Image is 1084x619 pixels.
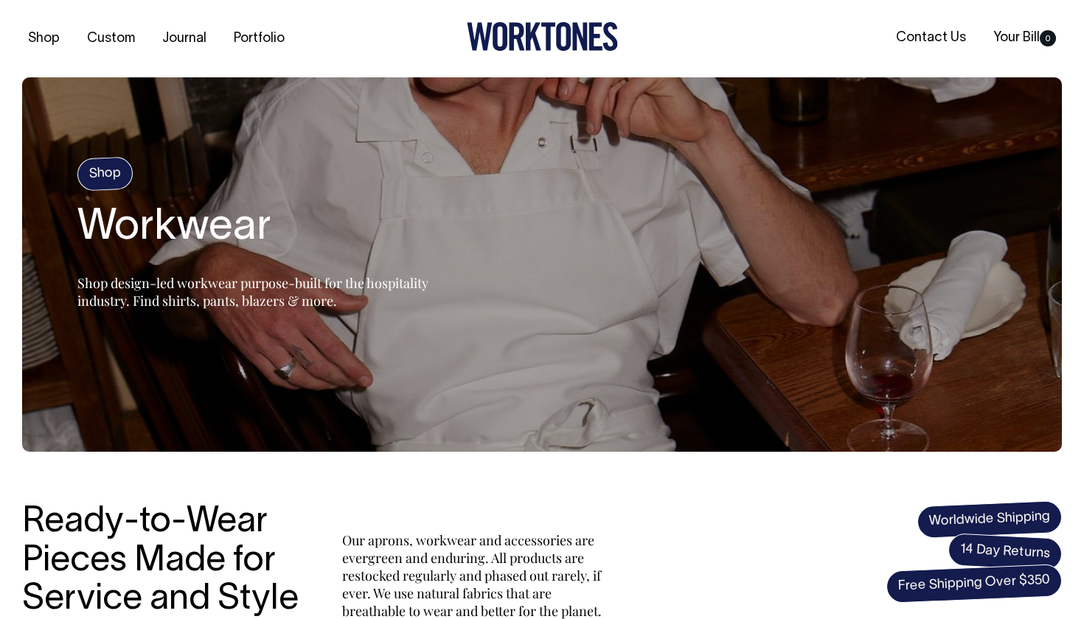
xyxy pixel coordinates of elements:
a: Custom [81,27,141,51]
a: Contact Us [890,26,972,50]
span: Free Shipping Over $350 [886,564,1063,604]
a: Journal [156,27,212,51]
span: Worldwide Shipping [917,500,1063,539]
h2: Workwear [77,205,446,252]
a: Shop [22,27,66,51]
span: Shop design-led workwear purpose-built for the hospitality industry. Find shirts, pants, blazers ... [77,274,428,309]
span: 0 [1040,30,1056,46]
span: 14 Day Returns [948,533,1063,571]
a: Portfolio [228,27,291,51]
h4: Shop [77,156,133,191]
a: Your Bill0 [987,26,1062,50]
